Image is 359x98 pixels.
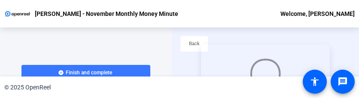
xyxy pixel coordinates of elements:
span: Finish and complete [66,69,112,76]
div: Welcome, [PERSON_NAME] [280,9,355,19]
mat-icon: message [338,77,348,87]
mat-icon: accessibility [310,77,320,87]
img: OpenReel logo [4,9,30,18]
button: Finish and complete [21,65,150,80]
p: [PERSON_NAME] - November Monthly Money Minute [35,9,178,19]
span: Back [189,37,200,50]
button: Back [180,36,208,52]
div: © 2025 OpenReel [4,83,51,92]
